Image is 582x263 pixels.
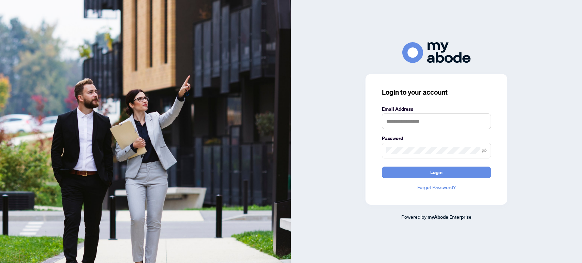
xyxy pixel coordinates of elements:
[382,135,491,142] label: Password
[449,214,472,220] span: Enterprise
[401,214,427,220] span: Powered by
[382,184,491,191] a: Forgot Password?
[428,213,448,221] a: myAbode
[402,42,471,63] img: ma-logo
[382,105,491,113] label: Email Address
[430,167,443,178] span: Login
[382,88,491,97] h3: Login to your account
[482,148,487,153] span: eye-invisible
[382,167,491,178] button: Login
